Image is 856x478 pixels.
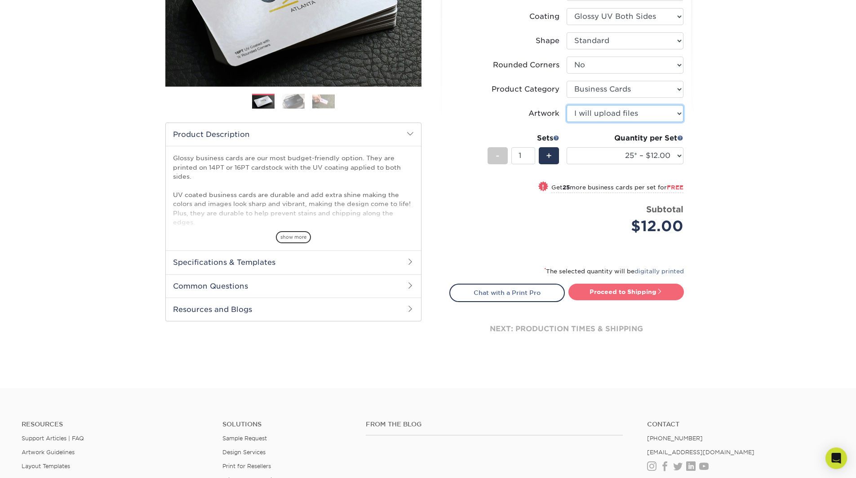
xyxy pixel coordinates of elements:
h2: Common Questions [166,274,421,298]
a: Support Articles | FAQ [22,435,84,442]
a: Chat with a Print Pro [449,284,565,302]
div: Rounded Corners [493,60,559,70]
h4: Resources [22,421,209,428]
h4: Solutions [222,421,352,428]
a: Artwork Guidelines [22,449,75,456]
iframe: Google Customer Reviews [2,451,76,475]
a: digitally printed [634,268,684,275]
span: - [496,149,500,162]
span: ! [542,182,544,192]
img: Business Cards 01 [252,91,275,113]
span: + [546,149,552,162]
p: Glossy business cards are our most budget-friendly option. They are printed on 14PT or 16PT cards... [173,153,414,272]
h2: Resources and Blogs [166,298,421,321]
a: Design Services [222,449,266,456]
strong: 25 [563,184,570,191]
div: Sets [488,133,559,144]
img: Business Cards 03 [312,94,335,108]
h2: Specifications & Templates [166,250,421,274]
div: Artwork [528,108,559,119]
img: Business Cards 02 [282,93,305,109]
div: Shape [536,35,559,46]
div: Quantity per Set [567,133,683,144]
div: Coating [529,11,559,22]
small: The selected quantity will be [544,268,684,275]
a: Proceed to Shipping [568,284,684,300]
a: [EMAIL_ADDRESS][DOMAIN_NAME] [647,449,754,456]
h4: From the Blog [366,421,623,428]
span: show more [276,231,311,243]
a: Print for Resellers [222,463,271,469]
div: Product Category [492,84,559,95]
a: Sample Request [222,435,267,442]
a: [PHONE_NUMBER] [647,435,703,442]
small: Get more business cards per set for [551,184,683,193]
div: $12.00 [573,215,683,237]
div: Open Intercom Messenger [825,447,847,469]
span: FREE [667,184,683,191]
a: Contact [647,421,834,428]
h2: Product Description [166,123,421,146]
div: next: production times & shipping [449,302,684,356]
strong: Subtotal [646,204,683,214]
